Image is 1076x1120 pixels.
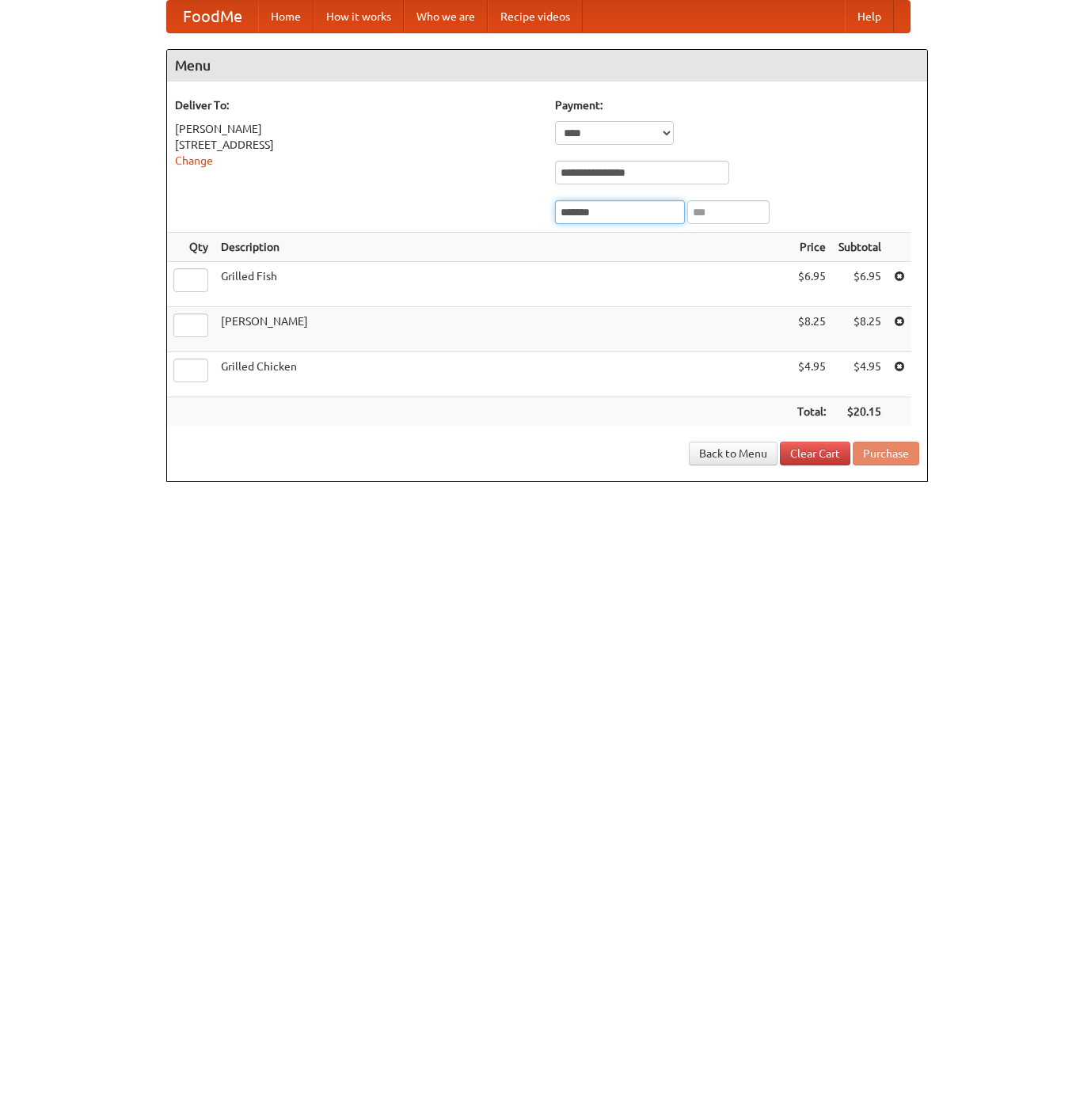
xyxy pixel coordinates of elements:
[488,1,583,32] a: Recipe videos
[215,262,791,307] td: Grilled Fish
[689,442,778,465] a: Back to Menu
[167,233,215,262] th: Qty
[832,352,888,397] td: $4.95
[404,1,488,32] a: Who we are
[167,1,258,32] a: FoodMe
[215,307,791,352] td: [PERSON_NAME]
[314,1,404,32] a: How it works
[780,442,850,465] a: Clear Cart
[175,121,539,137] div: [PERSON_NAME]
[832,307,888,352] td: $8.25
[791,233,832,262] th: Price
[258,1,314,32] a: Home
[175,154,213,167] a: Change
[832,397,888,427] th: $20.15
[845,1,894,32] a: Help
[791,397,832,427] th: Total:
[215,352,791,397] td: Grilled Chicken
[791,262,832,307] td: $6.95
[175,97,539,113] h5: Deliver To:
[853,442,919,465] button: Purchase
[832,233,888,262] th: Subtotal
[175,137,539,153] div: [STREET_ADDRESS]
[555,97,919,113] h5: Payment:
[791,352,832,397] td: $4.95
[167,50,927,82] h4: Menu
[791,307,832,352] td: $8.25
[215,233,791,262] th: Description
[832,262,888,307] td: $6.95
